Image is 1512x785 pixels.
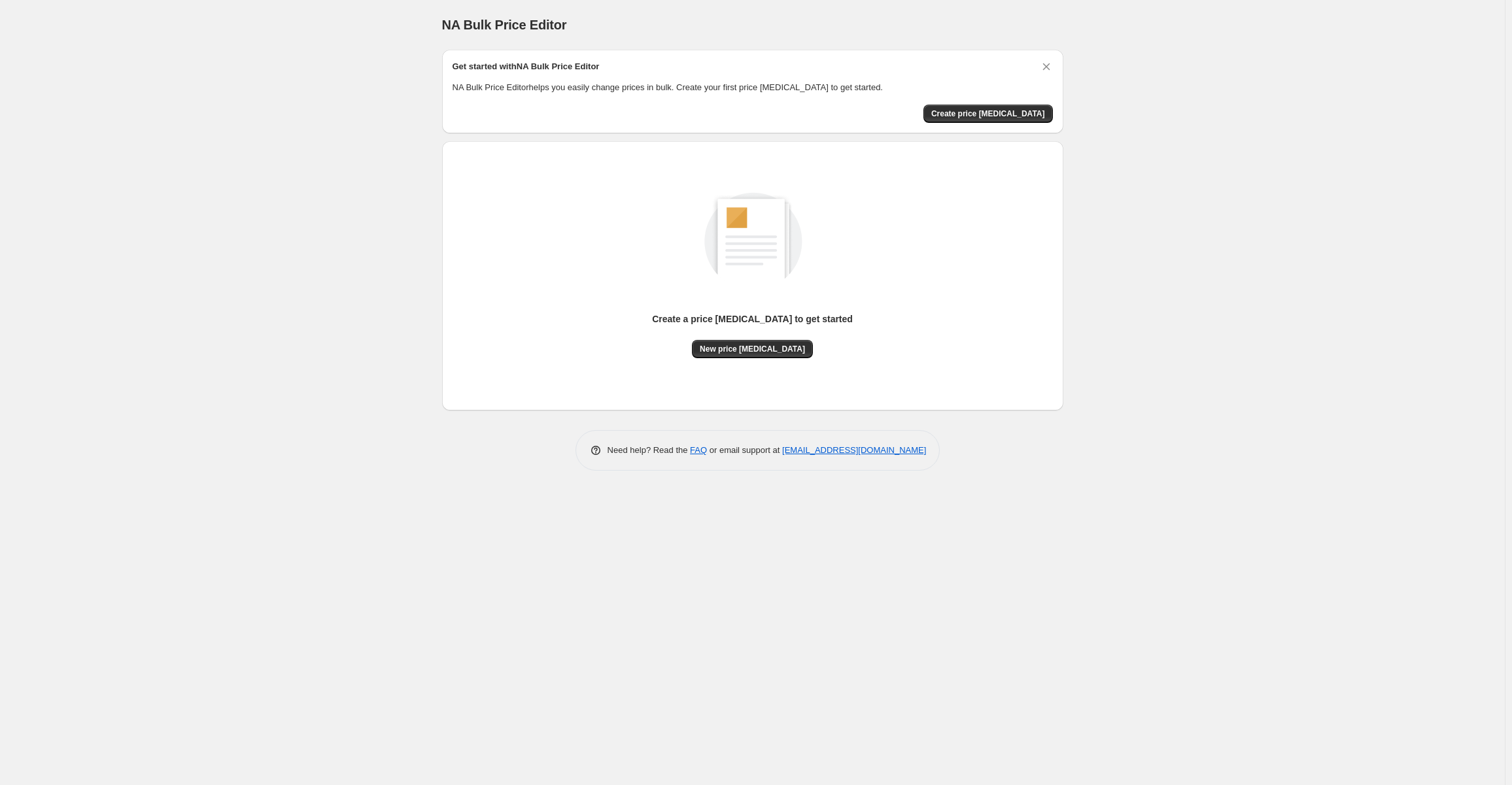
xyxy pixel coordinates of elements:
[690,445,707,455] a: FAQ
[442,18,567,32] span: NA Bulk Price Editor
[923,105,1053,123] button: Create price change job
[453,60,600,73] h2: Get started with NA Bulk Price Editor
[782,445,926,455] a: [EMAIL_ADDRESS][DOMAIN_NAME]
[608,445,691,455] span: Need help? Read the
[700,344,805,354] span: New price [MEDICAL_DATA]
[931,109,1045,119] span: Create price [MEDICAL_DATA]
[453,81,1053,94] p: NA Bulk Price Editor helps you easily change prices in bulk. Create your first price [MEDICAL_DAT...
[692,340,813,358] button: New price [MEDICAL_DATA]
[1040,60,1053,73] button: Dismiss card
[652,312,853,326] p: Create a price [MEDICAL_DATA] to get started
[707,445,782,455] span: or email support at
